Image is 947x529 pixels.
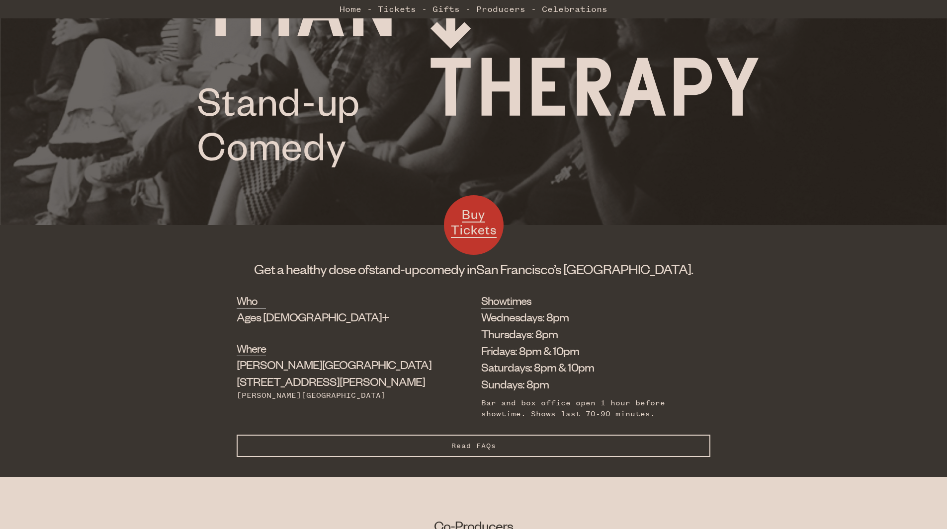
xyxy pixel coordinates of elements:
[481,308,695,325] li: Wednesdays: 8pm
[444,195,504,255] a: Buy Tickets
[481,293,514,308] h2: Showtimes
[481,325,695,342] li: Thursdays: 8pm
[237,435,710,457] button: Read FAQs
[237,260,710,278] h1: Get a healthy dose of comedy in
[237,356,431,390] div: [STREET_ADDRESS][PERSON_NAME]
[237,390,431,401] div: [PERSON_NAME][GEOGRAPHIC_DATA]
[563,260,693,277] span: [GEOGRAPHIC_DATA].
[476,260,561,277] span: San Francisco’s
[481,376,695,392] li: Sundays: 8pm
[237,293,266,308] h2: Who
[237,340,266,356] h2: Where
[369,260,419,277] span: stand-up
[481,342,695,359] li: Fridays: 8pm & 10pm
[481,359,695,376] li: Saturdays: 8pm & 10pm
[237,308,431,325] div: Ages [DEMOGRAPHIC_DATA]+
[451,442,496,450] span: Read FAQs
[237,357,431,372] span: [PERSON_NAME][GEOGRAPHIC_DATA]
[451,206,497,238] span: Buy Tickets
[481,397,695,420] div: Bar and box office open 1 hour before showtime. Shows last 70-90 minutes.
